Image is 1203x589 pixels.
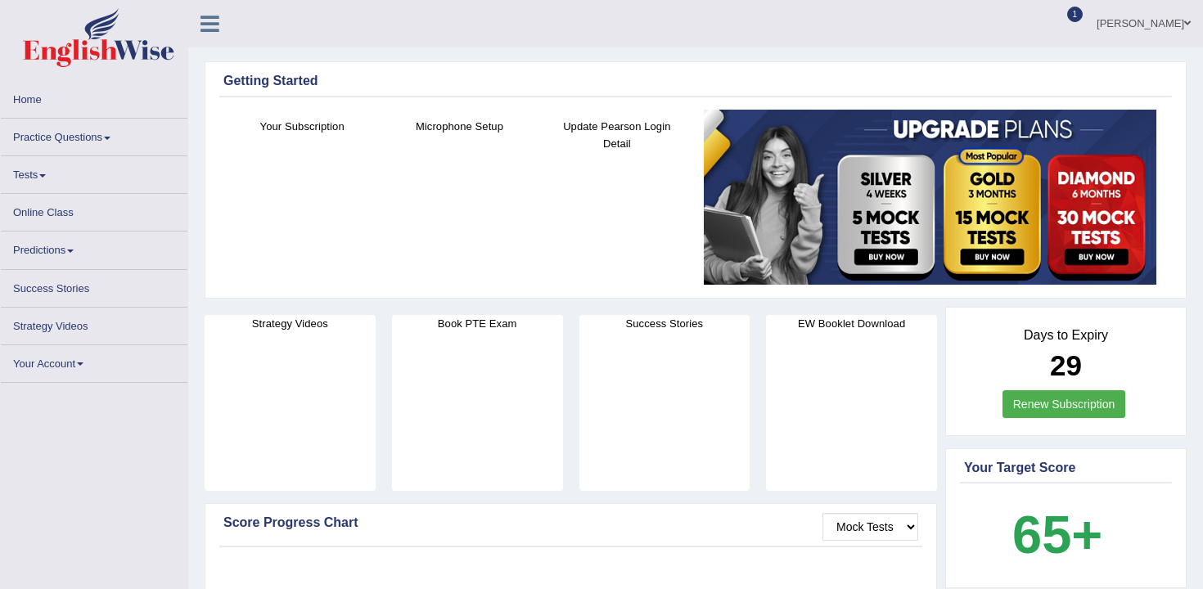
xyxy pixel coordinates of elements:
h4: Days to Expiry [964,328,1168,343]
a: Your Account [1,345,187,377]
a: Home [1,81,187,113]
a: Tests [1,156,187,188]
h4: Book PTE Exam [392,315,563,332]
div: Score Progress Chart [223,513,918,533]
a: Predictions [1,232,187,263]
h4: Strategy Videos [205,315,376,332]
img: small5.jpg [704,110,1156,285]
span: 1 [1067,7,1084,22]
h4: Update Pearson Login Detail [547,118,687,152]
b: 29 [1050,349,1082,381]
div: Getting Started [223,71,1168,91]
h4: Success Stories [579,315,750,332]
a: Success Stories [1,270,187,302]
h4: Microphone Setup [389,118,529,135]
a: Renew Subscription [1002,390,1126,418]
a: Strategy Videos [1,308,187,339]
a: Practice Questions [1,119,187,151]
div: Your Target Score [964,458,1168,478]
h4: EW Booklet Download [766,315,937,332]
a: Online Class [1,194,187,226]
h4: Your Subscription [232,118,372,135]
b: 65+ [1012,505,1102,564]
